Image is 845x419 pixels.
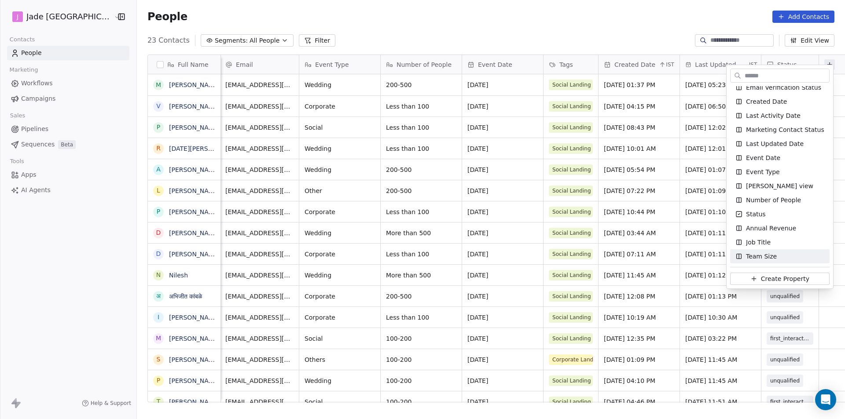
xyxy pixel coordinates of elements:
span: Marketing Contact Status [746,125,824,134]
span: Team Size [746,252,777,261]
span: Status [746,210,766,219]
span: Create Property [761,274,809,283]
span: Annual Revenue [746,224,796,233]
span: Email Verification Status [746,83,821,92]
span: Event Date [746,153,780,162]
span: Job Title [746,238,771,247]
button: Create Property [730,273,830,285]
span: Event Type [746,168,780,176]
span: [PERSON_NAME] view [746,182,813,190]
span: Number of People [746,196,801,204]
span: Created Date [746,97,787,106]
span: Last Updated Date [746,139,804,148]
span: Last Activity Date [746,111,801,120]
